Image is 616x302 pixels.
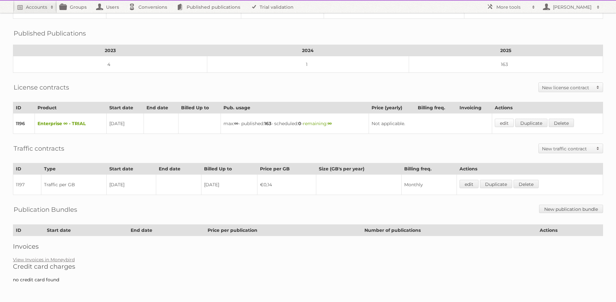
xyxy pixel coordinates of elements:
[44,225,128,236] th: Start date
[257,163,316,175] th: Price per GB
[201,163,257,175] th: Billed Up to
[13,257,75,263] a: View Invoices in Moneybird
[93,1,125,13] a: Users
[495,119,514,127] a: edit
[402,163,457,175] th: Billing freq.
[35,113,106,134] td: Enterprise ∞ - TRIAL
[26,4,47,10] h2: Accounts
[496,4,529,10] h2: More tools
[316,163,402,175] th: Size (GB's per year)
[542,146,593,152] h2: New traffic contract
[14,205,77,214] h2: Publication Bundles
[107,175,156,195] td: [DATE]
[221,102,369,113] th: Pub. usage
[13,225,44,236] th: ID
[14,28,86,38] h2: Published Publications
[457,163,603,175] th: Actions
[13,1,57,13] a: Accounts
[593,83,603,92] span: Toggle
[537,225,603,236] th: Actions
[457,102,492,113] th: Invoicing
[257,175,316,195] td: €0,14
[409,45,603,56] th: 2025
[14,82,69,92] h2: License contracts
[14,144,64,153] h2: Traffic contracts
[264,121,271,126] strong: 163
[515,119,547,127] a: Duplicate
[551,4,593,10] h2: [PERSON_NAME]
[513,180,539,188] a: Delete
[480,180,512,188] a: Duplicate
[593,144,603,153] span: Toggle
[41,163,107,175] th: Type
[205,225,362,236] th: Price per publication
[492,102,603,113] th: Actions
[328,121,332,126] strong: ∞
[362,225,537,236] th: Number of publications
[539,83,603,92] a: New license contract
[13,175,41,195] td: 1197
[459,180,479,188] a: edit
[549,119,574,127] a: Delete
[128,225,205,236] th: End date
[409,56,603,73] td: 163
[207,45,409,56] th: 2024
[156,163,201,175] th: End date
[13,113,35,134] td: 1196
[144,102,178,113] th: End date
[13,243,603,250] h2: Invoices
[369,102,415,113] th: Price (yearly)
[13,56,207,73] td: 4
[174,1,247,13] a: Published publications
[402,175,457,195] td: Monthly
[542,84,593,91] h2: New license contract
[57,1,93,13] a: Groups
[247,1,300,13] a: Trial validation
[303,121,332,126] span: remaining:
[13,45,207,56] th: 2023
[107,163,156,175] th: Start date
[13,263,603,270] h2: Credit card charges
[125,1,174,13] a: Conversions
[298,121,301,126] strong: 0
[201,175,257,195] td: [DATE]
[106,102,144,113] th: Start date
[221,113,369,134] td: max: - published: - scheduled: -
[13,102,35,113] th: ID
[234,121,238,126] strong: ∞
[538,1,603,13] a: [PERSON_NAME]
[483,1,538,13] a: More tools
[178,102,221,113] th: Billed Up to
[106,113,144,134] td: [DATE]
[539,144,603,153] a: New traffic contract
[369,113,492,134] td: Not applicable.
[13,163,41,175] th: ID
[207,56,409,73] td: 1
[539,205,603,213] a: New publication bundle
[41,175,107,195] td: Traffic per GB
[35,102,106,113] th: Product
[415,102,457,113] th: Billing freq.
